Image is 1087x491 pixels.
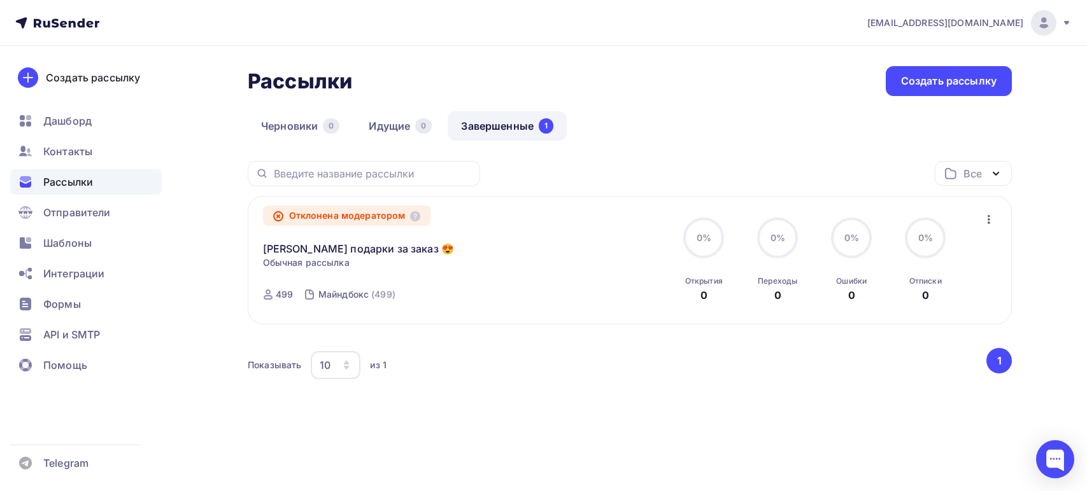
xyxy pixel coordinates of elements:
[909,276,942,286] div: Отписки
[685,276,723,286] div: Открытия
[10,139,162,164] a: Контакты
[317,284,397,305] a: Майндбокс (499)
[697,232,711,243] span: 0%
[836,276,867,286] div: Ошибки
[248,359,301,371] div: Показывать
[918,232,933,243] span: 0%
[700,287,707,303] div: 0
[867,17,1023,29] span: [EMAIL_ADDRESS][DOMAIN_NAME]
[448,111,567,141] a: Завершенные1
[10,230,162,256] a: Шаблоны
[276,288,293,301] div: 499
[771,232,785,243] span: 0%
[10,169,162,195] a: Рассылки
[774,287,781,303] div: 0
[263,256,350,269] span: Обычная рассылка
[370,359,387,371] div: из 1
[320,357,330,373] div: 10
[43,144,92,159] span: Контакты
[248,111,353,141] a: Черновики0
[935,161,1012,186] button: Все
[310,350,361,380] button: 10
[43,455,89,471] span: Telegram
[844,232,859,243] span: 0%
[43,327,100,342] span: API и SMTP
[986,348,1012,373] button: Go to page 1
[901,74,997,88] div: Создать рассылку
[10,200,162,225] a: Отправители
[43,113,92,128] span: Дашборд
[355,111,445,141] a: Идущие0
[323,118,339,134] div: 0
[43,205,111,220] span: Отправители
[263,241,454,256] a: [PERSON_NAME] подарки за заказ 😍
[43,235,92,251] span: Шаблоны
[758,276,797,286] div: Переходы
[274,167,472,181] input: Введите название рассылки
[318,288,369,301] div: Майндбокс
[415,118,432,134] div: 0
[46,70,140,85] div: Создать рассылку
[10,108,162,134] a: Дашборд
[867,10,1072,36] a: [EMAIL_ADDRESS][DOMAIN_NAME]
[43,174,93,190] span: Рассылки
[263,205,431,226] div: Отклонена модератором
[539,118,553,134] div: 1
[371,288,395,301] div: (499)
[10,291,162,317] a: Формы
[922,287,929,303] div: 0
[43,266,104,281] span: Интеграции
[43,296,81,312] span: Формы
[43,357,87,373] span: Помощь
[848,287,855,303] div: 0
[984,348,1012,373] ul: Pagination
[248,69,352,94] h2: Рассылки
[963,166,981,181] div: Все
